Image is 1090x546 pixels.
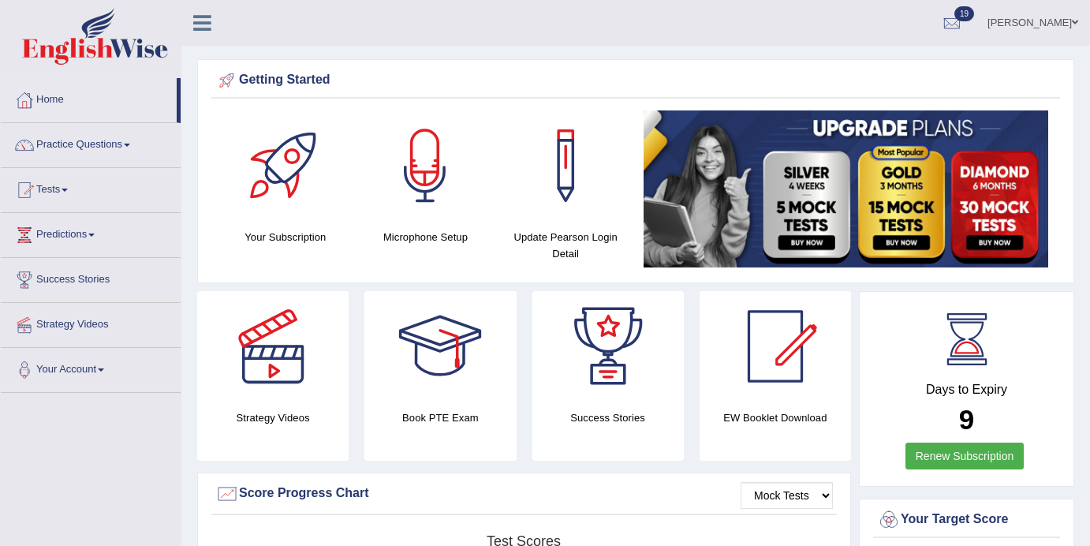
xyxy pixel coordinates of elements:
[905,443,1025,469] a: Renew Subscription
[364,409,516,426] h4: Book PTE Exam
[959,404,974,435] b: 9
[364,229,488,245] h4: Microphone Setup
[215,482,833,506] div: Score Progress Chart
[197,409,349,426] h4: Strategy Videos
[503,229,628,262] h4: Update Pearson Login Detail
[954,6,974,21] span: 19
[1,303,181,342] a: Strategy Videos
[1,123,181,163] a: Practice Questions
[877,508,1056,532] div: Your Target Score
[1,213,181,252] a: Predictions
[1,258,181,297] a: Success Stories
[532,409,684,426] h4: Success Stories
[700,409,851,426] h4: EW Booklet Download
[877,383,1056,397] h4: Days to Expiry
[215,69,1056,92] div: Getting Started
[1,168,181,208] a: Tests
[1,348,181,387] a: Your Account
[223,229,348,245] h4: Your Subscription
[644,110,1048,267] img: small5.jpg
[1,78,177,118] a: Home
